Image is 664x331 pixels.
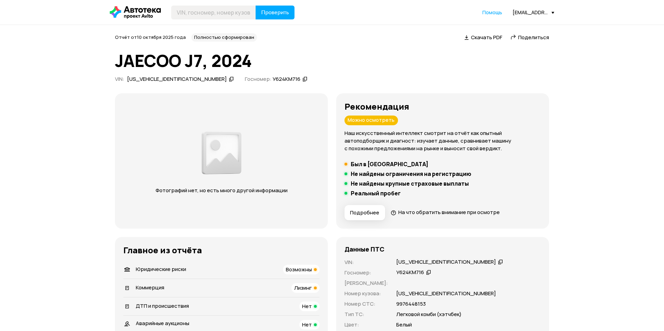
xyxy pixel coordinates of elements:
div: У624КМ716 [273,76,300,83]
p: VIN : [345,258,388,266]
h4: Данные ПТС [345,245,384,253]
span: VIN : [115,75,124,83]
div: [US_VEHICLE_IDENTIFICATION_NUMBER] [396,258,496,266]
span: Коммерция [136,284,164,291]
a: На что обратить внимание при осмотре [391,209,500,216]
span: Подробнее [350,209,379,216]
h5: Был в [GEOGRAPHIC_DATA] [351,161,429,168]
p: Номер кузова : [345,290,388,297]
p: Госномер : [345,269,388,277]
p: [US_VEHICLE_IDENTIFICATION_NUMBER] [396,290,496,297]
h5: Не найдены крупные страховые выплаты [351,180,469,187]
h5: Не найдены ограничения на регистрацию [351,170,471,177]
div: [EMAIL_ADDRESS][DOMAIN_NAME] [513,9,554,16]
span: Нет [302,303,312,310]
span: Отчёт от 10 октября 2025 года [115,34,186,40]
span: Возможны [286,266,312,273]
h3: Главное из отчёта [123,245,319,255]
p: Легковой комби (хэтчбек) [396,311,462,318]
span: Аварийные аукционы [136,320,189,327]
span: Скачать PDF [471,34,502,41]
span: Лизинг [294,284,312,291]
div: [US_VEHICLE_IDENTIFICATION_NUMBER] [127,76,227,83]
h3: Рекомендация [345,102,541,111]
input: VIN, госномер, номер кузова [171,6,256,19]
span: Юридические риски [136,265,186,273]
a: Скачать PDF [464,34,502,41]
div: Можно осмотреть [345,116,398,125]
p: Фотографий нет, но есть много другой информации [149,187,294,194]
p: Тип ТС : [345,311,388,318]
span: Поделиться [518,34,549,41]
a: Помощь [482,9,502,16]
button: Подробнее [345,205,385,220]
p: Цвет : [345,321,388,329]
span: Проверить [261,10,289,15]
span: ДТП и происшествия [136,302,189,309]
p: [PERSON_NAME] : [345,279,388,287]
p: Наш искусственный интеллект смотрит на отчёт как опытный автоподборщик и диагност: изучает данные... [345,129,541,152]
button: Проверить [256,6,294,19]
span: На что обратить внимание при осмотре [398,209,500,216]
p: Номер СТС : [345,300,388,308]
a: Поделиться [511,34,549,41]
div: Полностью сформирован [191,33,257,42]
img: 2a3f492e8892fc00.png [200,128,243,178]
p: 9976448153 [396,300,426,308]
span: Госномер: [245,75,272,83]
h1: JAECOO J7, 2024 [115,51,549,70]
p: Белый [396,321,412,329]
h5: Реальный пробег [351,190,401,197]
span: Нет [302,321,312,328]
div: У624КМ716 [396,269,424,276]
